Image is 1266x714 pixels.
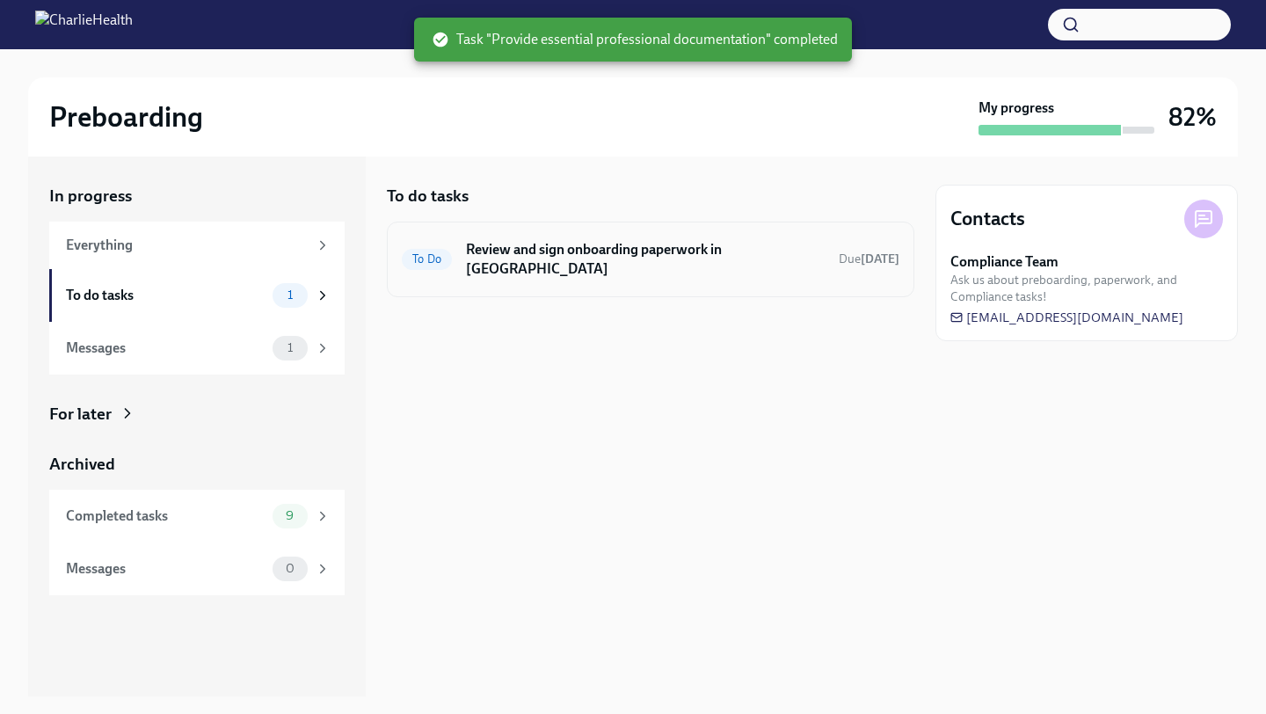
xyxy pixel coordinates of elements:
[387,185,469,208] h5: To do tasks
[66,286,266,305] div: To do tasks
[49,490,345,543] a: Completed tasks9
[1168,101,1217,133] h3: 82%
[466,240,825,279] h6: Review and sign onboarding paperwork in [GEOGRAPHIC_DATA]
[49,222,345,269] a: Everything
[49,185,345,208] a: In progress
[66,236,308,255] div: Everything
[950,309,1183,326] a: [EMAIL_ADDRESS][DOMAIN_NAME]
[49,99,203,135] h2: Preboarding
[49,403,345,426] a: For later
[66,339,266,358] div: Messages
[49,269,345,322] a: To do tasks1
[402,237,899,282] a: To DoReview and sign onboarding paperwork in [GEOGRAPHIC_DATA]Due[DATE]
[49,322,345,375] a: Messages1
[950,272,1223,305] span: Ask us about preboarding, paperwork, and Compliance tasks!
[49,403,112,426] div: For later
[402,252,452,266] span: To Do
[66,506,266,526] div: Completed tasks
[950,252,1059,272] strong: Compliance Team
[277,341,303,354] span: 1
[950,206,1025,232] h4: Contacts
[839,251,899,267] span: September 25th, 2025 09:00
[35,11,133,39] img: CharlieHealth
[275,562,305,575] span: 0
[861,251,899,266] strong: [DATE]
[839,251,899,266] span: Due
[979,98,1054,118] strong: My progress
[66,559,266,579] div: Messages
[49,543,345,595] a: Messages0
[275,509,304,522] span: 9
[49,453,345,476] a: Archived
[277,288,303,302] span: 1
[432,30,838,49] span: Task "Provide essential professional documentation" completed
